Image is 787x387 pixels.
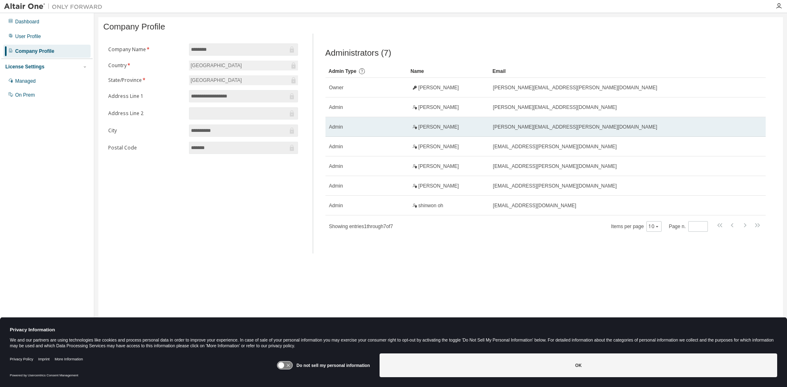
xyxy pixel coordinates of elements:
[669,221,708,232] span: Page n.
[419,104,459,111] span: [PERSON_NAME]
[493,104,617,111] span: [PERSON_NAME][EMAIL_ADDRESS][DOMAIN_NAME]
[329,224,393,229] span: Showing entries 1 through 7 of 7
[325,48,391,58] span: Administrators (7)
[411,65,486,78] div: Name
[611,221,662,232] span: Items per page
[189,76,243,85] div: [GEOGRAPHIC_DATA]
[4,2,107,11] img: Altair One
[108,62,184,69] label: Country
[108,110,184,117] label: Address Line 2
[419,183,459,189] span: [PERSON_NAME]
[648,223,660,230] button: 10
[329,104,343,111] span: Admin
[189,61,243,70] div: [GEOGRAPHIC_DATA]
[5,63,44,70] div: License Settings
[329,68,357,74] span: Admin Type
[108,93,184,100] label: Address Line 1
[493,183,617,189] span: [EMAIL_ADDRESS][PERSON_NAME][DOMAIN_NAME]
[419,202,444,209] span: shinwon oh
[108,46,184,53] label: Company Name
[189,75,298,85] div: [GEOGRAPHIC_DATA]
[493,84,657,91] span: [PERSON_NAME][EMAIL_ADDRESS][PERSON_NAME][DOMAIN_NAME]
[419,84,459,91] span: [PERSON_NAME]
[329,202,343,209] span: Admin
[108,77,184,84] label: State/Province
[493,143,617,150] span: [EMAIL_ADDRESS][PERSON_NAME][DOMAIN_NAME]
[15,33,41,40] div: User Profile
[493,202,576,209] span: [EMAIL_ADDRESS][DOMAIN_NAME]
[103,22,165,32] span: Company Profile
[493,65,743,78] div: Email
[15,48,54,54] div: Company Profile
[189,61,298,70] div: [GEOGRAPHIC_DATA]
[329,183,343,189] span: Admin
[15,78,36,84] div: Managed
[419,143,459,150] span: [PERSON_NAME]
[419,124,459,130] span: [PERSON_NAME]
[108,127,184,134] label: City
[329,124,343,130] span: Admin
[419,163,459,170] span: [PERSON_NAME]
[493,124,657,130] span: [PERSON_NAME][EMAIL_ADDRESS][PERSON_NAME][DOMAIN_NAME]
[493,163,617,170] span: [EMAIL_ADDRESS][PERSON_NAME][DOMAIN_NAME]
[329,163,343,170] span: Admin
[15,18,39,25] div: Dashboard
[15,92,35,98] div: On Prem
[329,84,343,91] span: Owner
[329,143,343,150] span: Admin
[108,145,184,151] label: Postal Code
